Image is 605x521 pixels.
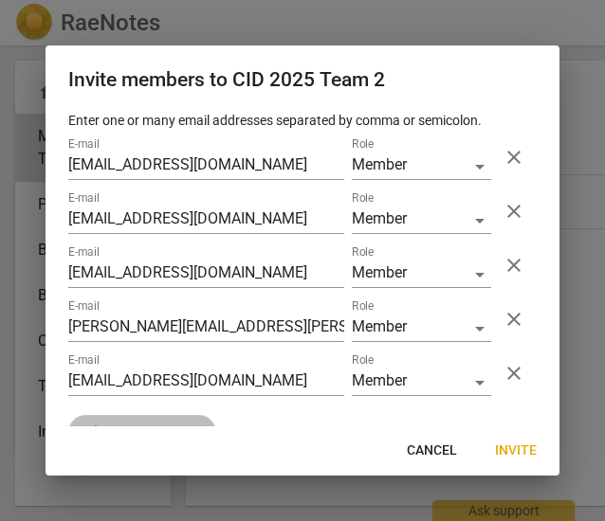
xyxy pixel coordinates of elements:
span: close [503,254,525,277]
label: E-mail [68,355,100,367]
label: E-mail [68,139,100,151]
div: Member [352,207,491,234]
button: Cancel [392,434,472,468]
span: close [503,146,525,169]
label: Role [352,139,374,151]
span: close [503,362,525,385]
label: E-mail [68,193,100,205]
label: Role [352,301,374,313]
span: close [503,308,525,331]
button: Invite [480,434,552,468]
label: Role [352,193,374,205]
label: E-mail [68,247,100,259]
h2: Invite members to CID 2025 Team 2 [68,68,537,92]
span: Invite [495,441,537,460]
p: Enter one or many email addresses separated by comma or semicolon. [68,111,537,131]
label: Role [352,355,374,367]
div: Member [352,314,491,342]
span: close [503,200,525,223]
span: add [84,421,107,443]
label: Role [352,247,374,259]
div: Member [352,260,491,288]
div: Member [352,368,491,396]
div: Member [352,153,491,180]
span: Cancel [407,441,457,460]
span: Add member [84,421,200,443]
label: E-mail [68,301,100,313]
button: Add [68,415,216,449]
